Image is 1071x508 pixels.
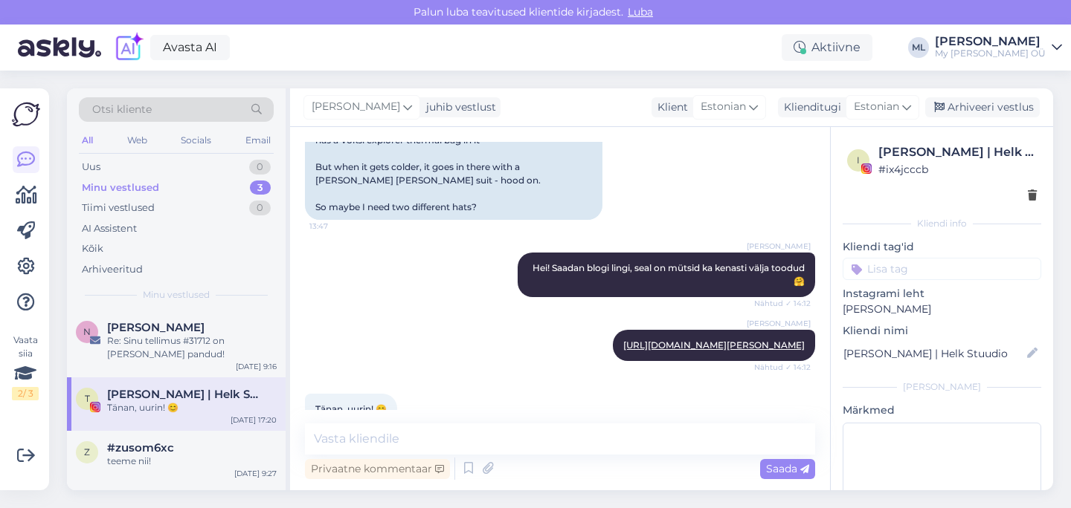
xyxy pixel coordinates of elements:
div: Web [124,131,150,150]
img: explore-ai [113,32,144,63]
span: Estonian [854,99,899,115]
p: Instagrami leht [843,286,1041,302]
div: juhib vestlust [420,100,496,115]
p: Kliendi nimi [843,323,1041,339]
span: #zusom6xc [107,441,174,455]
a: [PERSON_NAME]My [PERSON_NAME] OÜ [935,36,1062,59]
div: Arhiveeritud [82,262,143,277]
div: Socials [178,131,214,150]
div: 3 [250,180,271,195]
div: Email [242,131,274,150]
span: [PERSON_NAME] [312,99,400,115]
span: Teele | Helk Stuudio [107,388,262,401]
span: Tänan, uurin! 😊 [315,403,387,414]
span: Nähtud ✓ 14:12 [754,362,811,373]
div: Vaata siia [12,333,39,400]
span: z [84,446,90,457]
div: Privaatne kommentaar [305,459,450,479]
div: Tänan, uurin! 😊 [107,401,277,414]
a: [URL][DOMAIN_NAME][PERSON_NAME] [623,339,805,351]
span: Hei! Saadan blogi lingi, seal on mütsid ka kenasti välja toodud 🤗 [533,262,807,287]
div: Klienditugi [778,100,841,115]
div: [PERSON_NAME] [843,380,1041,394]
span: Nähtud ✓ 14:12 [754,298,811,309]
div: 2 / 3 [12,387,39,400]
span: [PERSON_NAME] [747,318,811,329]
span: Luba [623,5,657,19]
div: [PERSON_NAME] [935,36,1046,48]
span: Natalia Grinkevitš [107,321,205,334]
div: [DATE] 9:16 [236,361,277,372]
span: Minu vestlused [143,288,210,302]
span: T [85,393,90,404]
div: Kliendi info [843,217,1041,230]
input: Lisa tag [843,258,1041,280]
span: N [83,326,91,337]
div: Uus [82,160,100,175]
div: [DATE] 9:27 [234,468,277,479]
div: teeme nii! [107,455,277,468]
div: [DATE] 17:20 [231,414,277,426]
div: Kõik [82,241,103,256]
div: AI Assistent [82,221,137,236]
div: [PERSON_NAME] | Helk Stuudio [878,143,1037,161]
span: Estonian [701,99,746,115]
span: 13:47 [309,221,365,232]
div: Klient [652,100,688,115]
div: All [79,131,96,150]
span: Otsi kliente [92,102,152,117]
div: # ix4jcccb [878,161,1037,178]
p: Märkmed [843,403,1041,418]
span: [PERSON_NAME] [747,241,811,252]
a: Avasta AI [150,35,230,60]
span: i [857,154,860,166]
div: 0 [249,201,271,215]
div: Re: Sinu tellimus #31712 on [PERSON_NAME] pandud! [107,334,277,361]
input: Lisa nimi [843,345,1024,362]
div: My [PERSON_NAME] OÜ [935,48,1046,59]
div: Minu vestlused [82,180,159,195]
div: 0 [249,160,271,175]
p: [PERSON_NAME] [843,302,1041,317]
div: Aktiivne [782,34,872,61]
p: Kliendi tag'id [843,239,1041,255]
div: Tiimi vestlused [82,201,155,215]
div: ML [908,37,929,58]
div: Arhiveeri vestlus [925,97,1040,117]
span: Saada [766,462,809,475]
img: Askly Logo [12,100,40,128]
